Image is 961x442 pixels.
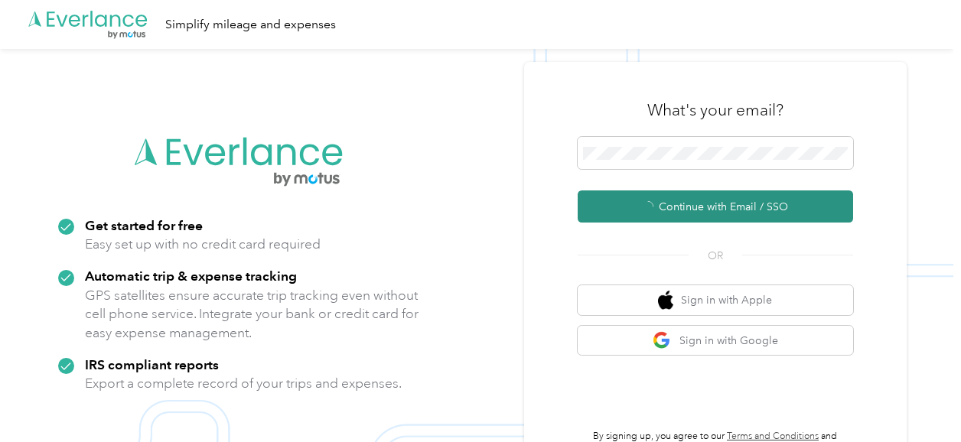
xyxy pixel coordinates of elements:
[578,285,853,315] button: apple logoSign in with Apple
[85,268,297,284] strong: Automatic trip & expense tracking
[85,217,203,233] strong: Get started for free
[653,331,672,350] img: google logo
[647,99,783,121] h3: What's your email?
[689,248,742,264] span: OR
[658,291,673,310] img: apple logo
[578,190,853,223] button: Continue with Email / SSO
[578,326,853,356] button: google logoSign in with Google
[85,235,321,254] p: Easy set up with no credit card required
[165,15,336,34] div: Simplify mileage and expenses
[85,356,219,372] strong: IRS compliant reports
[85,286,419,343] p: GPS satellites ensure accurate trip tracking even without cell phone service. Integrate your bank...
[727,431,819,442] a: Terms and Conditions
[85,374,402,393] p: Export a complete record of your trips and expenses.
